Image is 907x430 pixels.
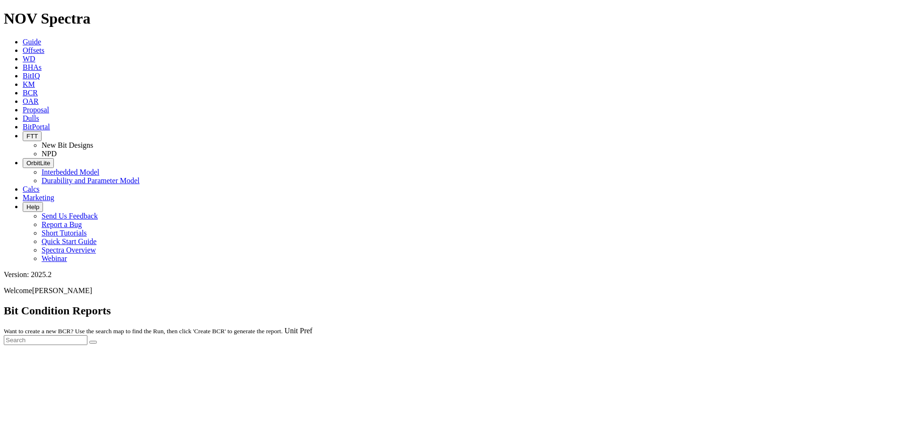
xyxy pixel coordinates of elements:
[23,55,35,63] a: WD
[32,287,92,295] span: [PERSON_NAME]
[23,89,38,97] a: BCR
[42,246,96,254] a: Spectra Overview
[26,203,39,211] span: Help
[4,304,903,317] h2: Bit Condition Reports
[284,327,312,335] a: Unit Pref
[23,46,44,54] a: Offsets
[23,63,42,71] a: BHAs
[42,212,98,220] a: Send Us Feedback
[23,114,39,122] a: Dulls
[23,97,39,105] a: OAR
[23,123,50,131] a: BitPortal
[23,158,54,168] button: OrbitLite
[42,150,57,158] a: NPD
[26,133,38,140] span: FTT
[42,237,96,245] a: Quick Start Guide
[23,38,41,46] a: Guide
[26,160,50,167] span: OrbitLite
[23,72,40,80] a: BitIQ
[23,202,43,212] button: Help
[42,177,140,185] a: Durability and Parameter Model
[4,287,903,295] p: Welcome
[4,270,903,279] div: Version: 2025.2
[4,328,282,335] small: Want to create a new BCR? Use the search map to find the Run, then click 'Create BCR' to generate...
[42,254,67,262] a: Webinar
[4,10,903,27] h1: NOV Spectra
[42,141,93,149] a: New Bit Designs
[23,194,54,202] a: Marketing
[23,106,49,114] a: Proposal
[42,168,99,176] a: Interbedded Model
[42,220,82,228] a: Report a Bug
[23,80,35,88] a: KM
[4,335,87,345] input: Search
[23,185,40,193] a: Calcs
[23,131,42,141] button: FTT
[42,229,87,237] a: Short Tutorials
